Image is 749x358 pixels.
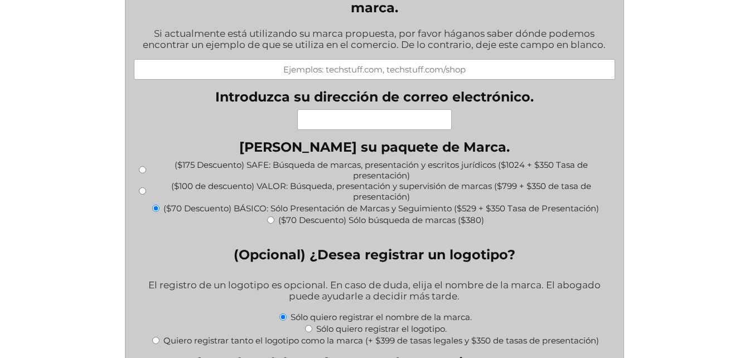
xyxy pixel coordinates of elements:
label: ($70 Descuento) Sólo búsqueda de marcas ($380) [278,215,484,225]
label: ($100 de descuento) VALOR: Búsqueda, presentación y supervisión de marcas ($799 + $350 de tasa de... [150,181,613,202]
label: ($175 Descuento) SAFE: Búsqueda de marcas, presentación y escritos jurídicos ($1024 + $350 Tasa d... [150,159,613,181]
label: ($70 Descuento) BÁSICO: Sólo Presentación de Marcas y Seguimiento ($529 + $350 Tasa de Presentación) [163,203,599,214]
div: El registro de un logotipo es opcional. En caso de duda, elija el nombre de la marca. El abogado ... [134,272,615,311]
label: Quiero registrar tanto el logotipo como la marca (+ $399 de tasas legales y $350 de tasas de pres... [163,335,599,346]
legend: (Opcional) ¿Desea registrar un logotipo? [234,246,515,263]
label: Sólo quiero registrar el nombre de la marca. [291,312,472,322]
label: Introduzca su dirección de correo electrónico. [215,89,534,105]
legend: [PERSON_NAME] su paquete de Marca. [239,139,510,155]
div: Si actualmente está utilizando su marca propuesta, por favor háganos saber dónde podemos encontra... [134,21,615,59]
label: Sólo quiero registrar el logotipo. [316,323,447,334]
input: Ejemplos: techstuff.com, techstuff.com/shop [134,59,615,80]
